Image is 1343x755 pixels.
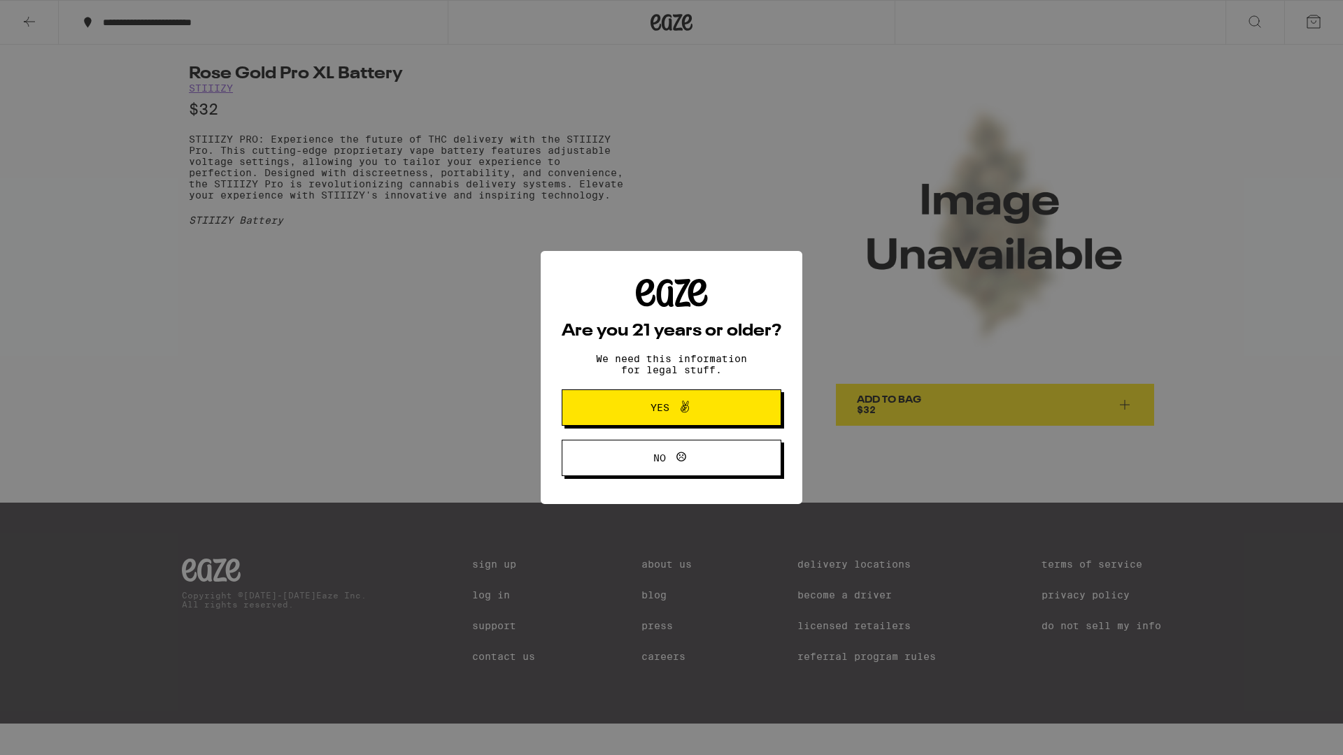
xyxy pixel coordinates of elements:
[653,453,666,463] span: No
[562,323,781,340] h2: Are you 21 years or older?
[651,403,669,412] span: Yes
[562,389,781,426] button: Yes
[584,353,759,375] p: We need this information for legal stuff.
[562,440,781,476] button: No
